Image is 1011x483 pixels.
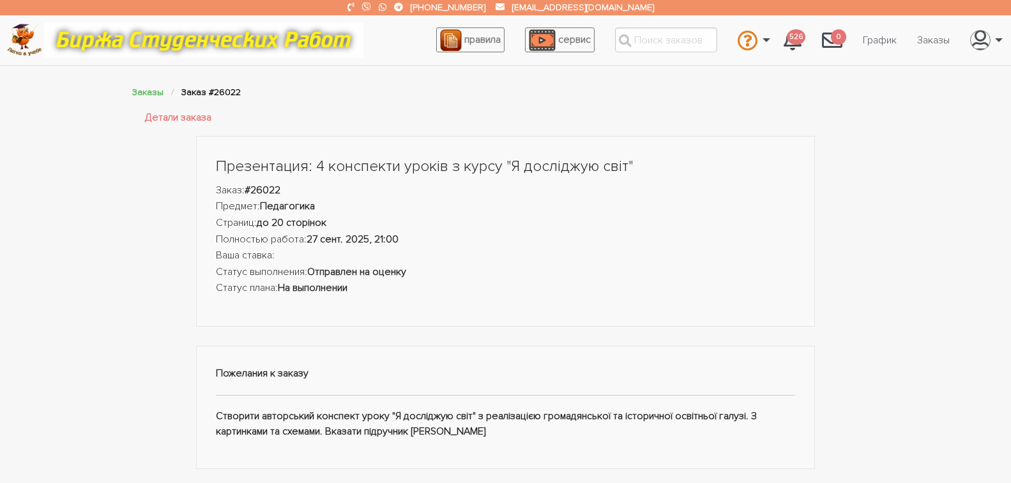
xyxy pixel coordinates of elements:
[307,233,399,246] strong: 27 сент. 2025, 21:00
[812,23,853,57] a: 0
[181,85,241,100] li: Заказ #26022
[196,346,816,469] div: Створити авторський конспект уроку "Я досліджую світ" з реалізацією громадянської та історичної о...
[529,29,556,51] img: play_icon-49f7f135c9dc9a03216cfdbccbe1e3994649169d890fb554cedf0eac35a01ba8.png
[216,232,796,248] li: Полностью работа:
[525,27,595,52] a: сервис
[245,184,280,197] strong: #26022
[615,27,717,52] input: Поиск заказов
[260,200,315,212] strong: Педагогика
[44,22,363,57] img: motto-12e01f5a76059d5f6a28199ef077b1f78e012cfde436ab5cf1d4517935686d32.gif
[831,29,846,45] span: 0
[411,2,485,13] a: [PHONE_NUMBER]
[787,29,805,45] span: 526
[216,248,796,264] li: Ваша ставка:
[278,281,347,294] strong: На выполнении
[216,182,796,199] li: Заказ:
[145,110,211,126] a: Детали заказа
[440,29,462,51] img: agreement_icon-feca34a61ba7f3d1581b08bc946b2ec1ccb426f67415f344566775c155b7f62c.png
[773,23,812,57] a: 526
[464,33,501,46] span: правила
[512,2,654,13] a: [EMAIL_ADDRESS][DOMAIN_NAME]
[132,87,163,98] a: Заказы
[216,198,796,215] li: Предмет:
[216,367,308,380] strong: Пожелания к заказу
[216,156,796,177] h1: Презентация: 4 конспекти уроків з курсу "Я досліджую світ"
[216,280,796,297] li: Статус плана:
[436,27,505,52] a: правила
[558,33,591,46] span: сервис
[853,28,907,52] a: График
[907,28,960,52] a: Заказы
[307,265,406,278] strong: Отправлен на оценку
[216,215,796,232] li: Страниц:
[257,216,326,229] strong: до 20 сторінок
[7,24,42,56] img: logo-c4363faeb99b52c628a42810ed6dfb4293a56d4e4775eb116515dfe7f33672af.png
[216,264,796,281] li: Статус выполнения:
